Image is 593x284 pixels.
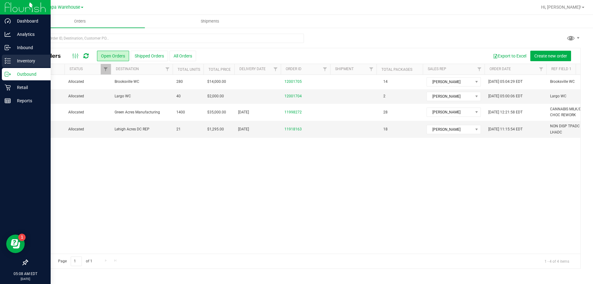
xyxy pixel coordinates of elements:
span: 1 - 4 of 4 items [540,256,574,266]
span: 40 [176,93,181,99]
span: Page of 1 [53,256,97,266]
p: Dashboard [11,17,48,25]
inline-svg: Reports [5,98,11,104]
span: Brooksville WC [550,79,575,85]
span: [PERSON_NAME] [427,108,473,117]
button: Shipped Orders [131,51,168,61]
span: Allocated [68,79,107,85]
span: [DATE] [238,126,249,132]
span: 280 [176,79,183,85]
span: $35,000.00 [207,109,226,115]
span: [DATE] 12:21:58 EDT [488,109,523,115]
iframe: Resource center [6,235,25,253]
span: Shipments [192,19,228,24]
span: 21 [176,126,181,132]
p: Reports [11,97,48,104]
a: 12001705 [284,79,302,85]
span: 2 [380,92,389,101]
a: Filter [536,64,546,74]
span: Orders [66,19,94,24]
span: $14,000.00 [207,79,226,85]
span: Create new order [534,53,567,58]
span: Tampa Warehouse [43,5,80,10]
p: Outbound [11,70,48,78]
span: Allocated [68,126,107,132]
inline-svg: Retail [5,84,11,91]
span: $1,295.00 [207,126,224,132]
a: Orders [15,15,145,28]
span: Brooksville WC [115,79,169,85]
a: 11998272 [284,109,302,115]
a: Delivery Date [239,67,266,71]
a: Filter [320,64,330,74]
span: [DATE] 11:15:54 EDT [488,126,523,132]
span: 18 [380,125,391,134]
span: Allocated [68,109,107,115]
a: Shipment [335,67,354,71]
p: Inbound [11,44,48,51]
p: 05:08 AM EDT [3,271,48,277]
span: Green Acres Manufacturing [115,109,169,115]
button: Export to Excel [489,51,530,61]
span: 28 [380,108,391,117]
span: [PERSON_NAME] [427,78,473,86]
span: [DATE] 05:04:29 EDT [488,79,523,85]
inline-svg: Outbound [5,71,11,77]
span: [PERSON_NAME] [427,125,473,134]
a: Filter [366,64,376,74]
a: Shipments [145,15,275,28]
button: Open Orders [97,51,129,61]
span: [DATE] 05:00:06 EDT [488,93,523,99]
a: Filter [474,64,485,74]
button: Create new order [530,51,571,61]
inline-svg: Inventory [5,58,11,64]
a: Total Packages [381,67,412,72]
a: 11918163 [284,126,302,132]
span: [DATE] [238,109,249,115]
span: Lehigh Acres DC REP [115,126,169,132]
span: Largo WC [115,93,169,99]
span: Largo WC [550,93,566,99]
p: [DATE] [3,277,48,281]
p: Analytics [11,31,48,38]
span: Allocated [68,93,107,99]
span: CANNABIS MILK/DARK CHOC REWORK [550,106,589,118]
span: 1400 [176,109,185,115]
inline-svg: Inbound [5,45,11,51]
span: Hi, [PERSON_NAME]! [541,5,581,10]
a: Status [69,67,83,71]
a: Filter [162,64,173,74]
inline-svg: Analytics [5,31,11,37]
a: Sales Rep [428,67,446,71]
p: Retail [11,84,48,91]
inline-svg: Dashboard [5,18,11,24]
a: Total Price [208,67,231,72]
a: Destination [116,67,139,71]
a: Filter [101,64,111,74]
input: Search Order ID, Destination, Customer PO... [27,34,304,43]
p: Inventory [11,57,48,65]
a: Order ID [286,67,301,71]
a: Total Units [178,67,200,72]
input: 1 [71,256,82,266]
a: 12001704 [284,93,302,99]
span: 14 [380,77,391,86]
span: [PERSON_NAME] [427,92,473,101]
a: Filter [271,64,281,74]
span: $2,000.00 [207,93,224,99]
iframe: Resource center unread badge [18,234,26,241]
a: Order Date [490,67,511,71]
button: All Orders [170,51,196,61]
a: Ref Field 1 [551,67,571,71]
span: NON DISP TPADC > LHADC [550,123,589,135]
